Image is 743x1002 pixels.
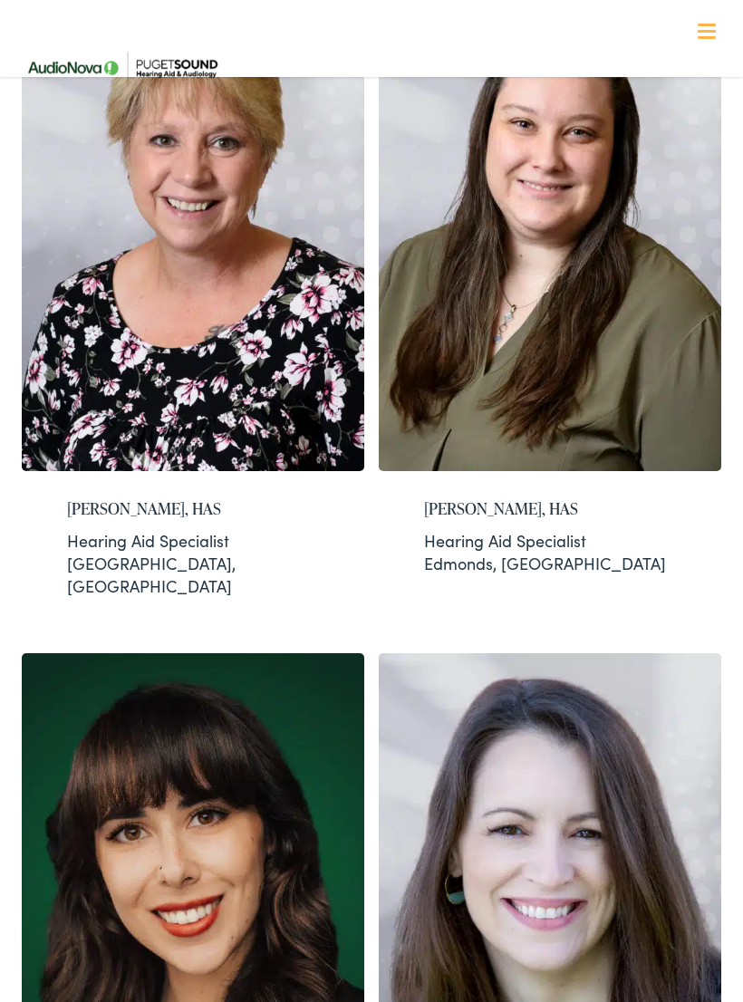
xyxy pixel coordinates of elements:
div: Hearing Aid Specialist [424,529,676,552]
div: [GEOGRAPHIC_DATA], [GEOGRAPHIC_DATA] [67,529,319,598]
h2: [PERSON_NAME], HAS [424,498,676,518]
h2: [PERSON_NAME], HAS [67,498,319,518]
div: Hearing Aid Specialist [67,529,319,552]
div: Edmonds, [GEOGRAPHIC_DATA] [424,529,676,574]
a: What We Offer [28,72,728,129]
